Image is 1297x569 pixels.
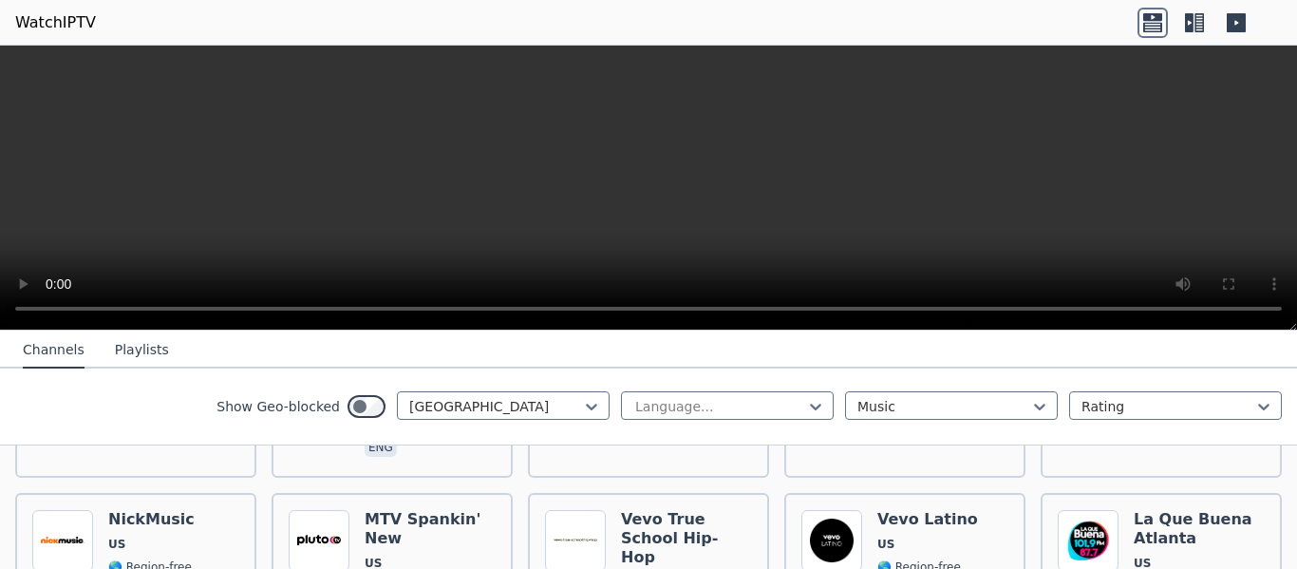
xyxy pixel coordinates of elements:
[1134,510,1265,548] h6: La Que Buena Atlanta
[15,11,96,34] a: WatchIPTV
[877,510,978,529] h6: Vevo Latino
[108,510,195,529] h6: NickMusic
[216,397,340,416] label: Show Geo-blocked
[621,510,752,567] h6: Vevo True School Hip-Hop
[365,510,496,548] h6: MTV Spankin' New
[23,332,85,369] button: Channels
[115,332,169,369] button: Playlists
[877,537,894,552] span: US
[108,537,125,552] span: US
[365,438,397,457] p: eng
